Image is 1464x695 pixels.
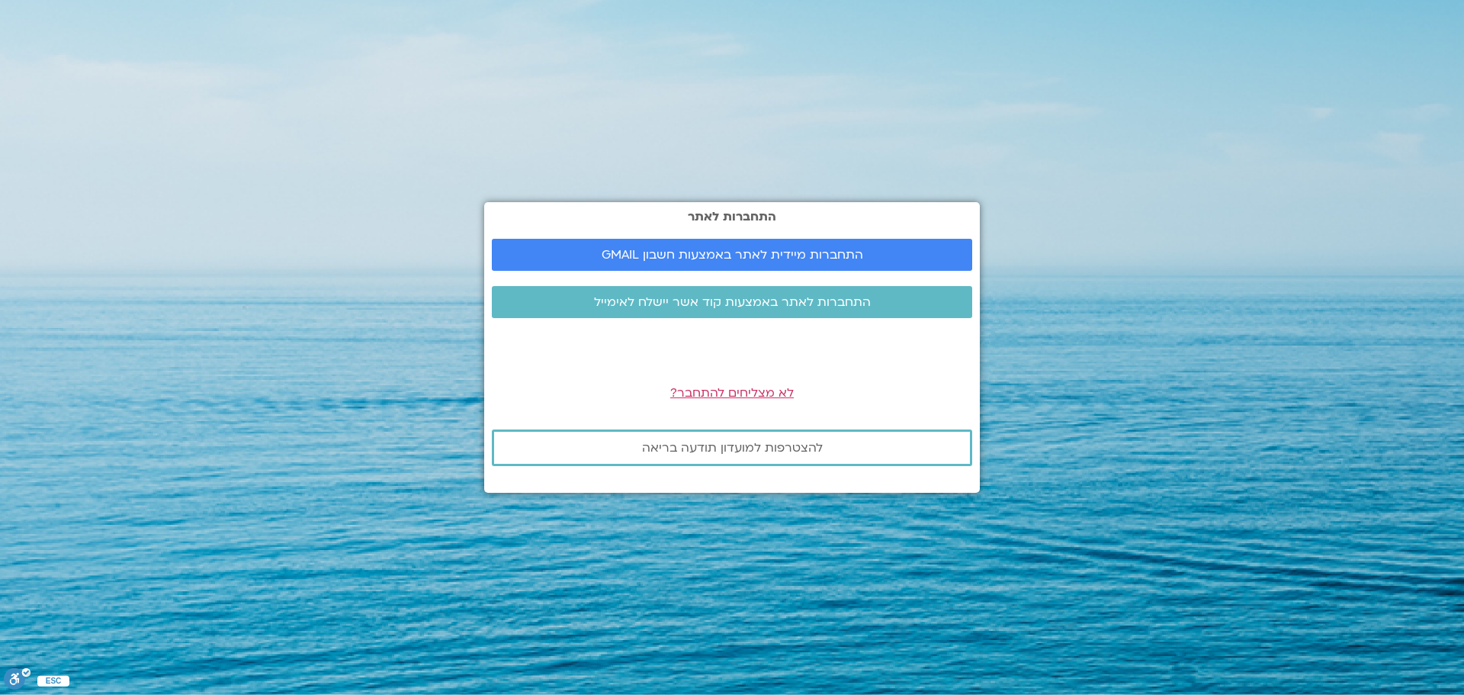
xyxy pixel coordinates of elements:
[670,385,794,401] a: לא מצליחים להתחבר?
[492,430,972,466] a: להצטרפות למועדון תודעה בריאה
[642,441,823,455] span: להצטרפות למועדון תודעה בריאה
[492,286,972,318] a: התחברות לאתר באמצעות קוד אשר יישלח לאימייל
[594,295,871,309] span: התחברות לאתר באמצעות קוד אשר יישלח לאימייל
[602,248,863,262] span: התחברות מיידית לאתר באמצעות חשבון GMAIL
[492,210,972,224] h2: התחברות לאתר
[492,239,972,271] a: התחברות מיידית לאתר באמצעות חשבון GMAIL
